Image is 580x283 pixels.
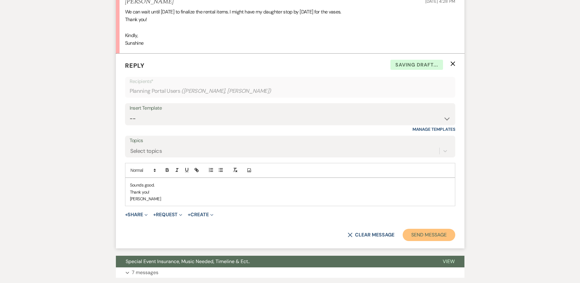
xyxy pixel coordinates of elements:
[348,232,394,237] button: Clear message
[130,85,451,97] div: Planning Portal Users
[181,87,271,95] span: ( [PERSON_NAME], [PERSON_NAME] )
[188,212,190,217] span: +
[125,32,455,40] p: Kindly,
[130,136,451,145] label: Topics
[116,267,464,278] button: 7 messages
[125,62,145,70] span: Reply
[116,256,433,267] button: Special Event Insurance, Music Needed, Timeline & Ect..
[403,229,455,241] button: Send Message
[390,60,443,70] span: Saving draft...
[125,39,455,47] p: Sunshine
[130,77,451,85] p: Recipients*
[153,212,156,217] span: +
[443,258,455,265] span: View
[125,212,128,217] span: +
[130,195,450,202] p: [PERSON_NAME]
[125,212,148,217] button: Share
[188,212,213,217] button: Create
[153,212,182,217] button: Request
[412,126,455,132] a: Manage Templates
[433,256,464,267] button: View
[125,8,455,16] p: We can wait until [DATE] to finalize the rental items. I might have my daughter stop by [DATE] fo...
[126,258,250,265] span: Special Event Insurance, Music Needed, Timeline & Ect..
[125,16,455,24] p: Thank you!
[130,182,450,188] p: Sounds good.
[130,104,451,113] div: Insert Template
[132,269,158,277] p: 7 messages
[130,147,162,155] div: Select topics
[130,189,450,195] p: Thank you!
